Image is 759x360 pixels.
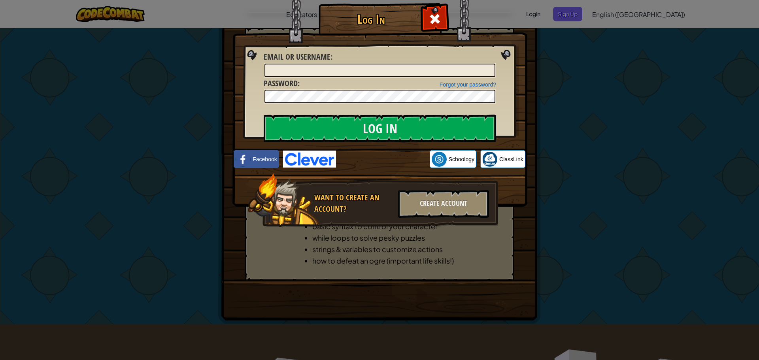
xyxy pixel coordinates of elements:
div: Want to create an account? [314,192,393,215]
span: Facebook [253,155,277,163]
input: Log In [264,115,496,142]
span: Email or Username [264,51,330,62]
img: clever-logo-blue.png [283,151,336,168]
span: Schoology [449,155,474,163]
img: facebook_small.png [236,152,251,167]
img: schoology.png [432,152,447,167]
label: : [264,51,332,63]
h1: Log In [321,12,421,26]
span: ClassLink [499,155,523,163]
img: classlink-logo-small.png [482,152,497,167]
iframe: Sign in with Google Button [336,151,430,168]
label: : [264,78,300,89]
div: Create Account [398,190,489,218]
span: Password [264,78,298,89]
a: Forgot your password? [440,81,496,88]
